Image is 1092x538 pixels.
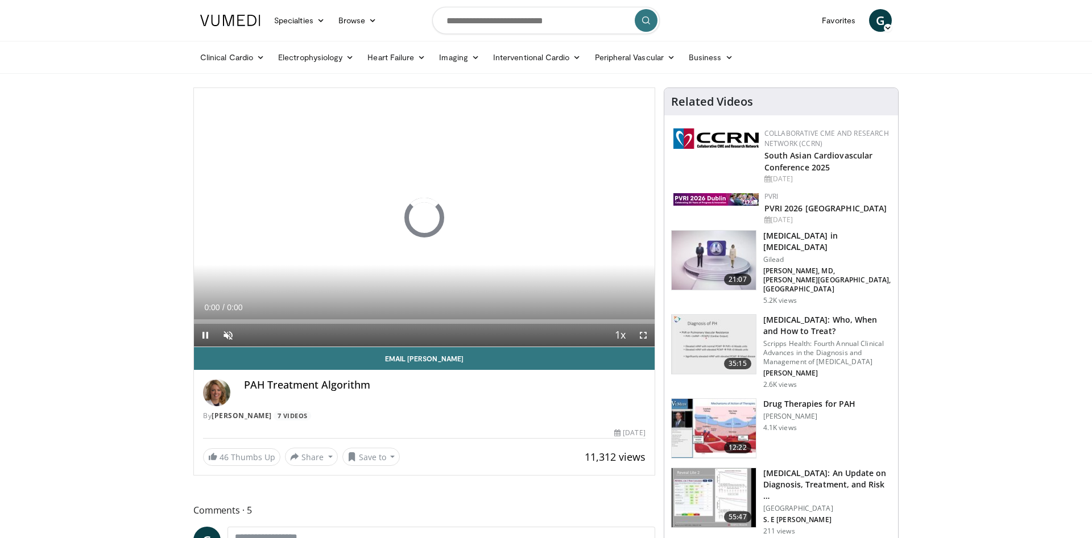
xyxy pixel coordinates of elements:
[203,448,280,466] a: 46 Thumbs Up
[274,411,311,421] a: 7 Videos
[194,88,655,347] video-js: Video Player
[614,428,645,438] div: [DATE]
[763,527,795,536] p: 211 views
[203,379,230,406] img: Avatar
[671,468,891,536] a: 55:47 [MEDICAL_DATA]: An Update on Diagnosis, Treatment, and Risk … [GEOGRAPHIC_DATA] S. E [PERSO...
[193,503,655,518] span: Comments 5
[724,358,751,369] span: 35:15
[763,369,891,378] p: [PERSON_NAME]
[227,303,242,312] span: 0:00
[609,324,632,347] button: Playback Rate
[673,128,759,149] img: a04ee3ba-8487-4636-b0fb-5e8d268f3737.png.150x105_q85_autocrop_double_scale_upscale_version-0.2.png
[222,303,225,312] span: /
[672,231,756,290] img: 89ea4202-4603-4d4d-87c0-5758f871ffff.150x105_q85_crop-smart_upscale.jpg
[673,193,759,206] img: 33783847-ac93-4ca7-89f8-ccbd48ec16ca.webp.150x105_q85_autocrop_double_scale_upscale_version-0.2.jpg
[764,191,779,201] a: PVRI
[724,511,751,523] span: 55:47
[763,266,891,294] p: [PERSON_NAME], MD, [PERSON_NAME][GEOGRAPHIC_DATA], [GEOGRAPHIC_DATA]
[764,150,873,173] a: South Asian Cardiovascular Conference 2025
[200,15,260,26] img: VuMedi Logo
[361,46,432,69] a: Heart Failure
[486,46,588,69] a: Interventional Cardio
[204,303,220,312] span: 0:00
[203,411,646,421] div: By
[267,9,332,32] a: Specialties
[271,46,361,69] a: Electrophysiology
[632,324,655,347] button: Fullscreen
[764,128,889,148] a: Collaborative CME and Research Network (CCRN)
[869,9,892,32] a: G
[763,412,855,421] p: [PERSON_NAME]
[672,468,756,527] img: 2479485d-ecf6-40bf-a760-6b07b721309e.150x105_q85_crop-smart_upscale.jpg
[763,255,891,264] p: Gilead
[763,398,855,410] h3: Drug Therapies for PAH
[212,411,272,420] a: [PERSON_NAME]
[682,46,740,69] a: Business
[671,95,753,109] h4: Related Videos
[764,203,887,214] a: PVRI 2026 [GEOGRAPHIC_DATA]
[588,46,682,69] a: Peripheral Vascular
[671,398,891,458] a: 12:22 Drug Therapies for PAH [PERSON_NAME] 4.1K views
[763,423,797,432] p: 4.1K views
[763,230,891,253] h3: [MEDICAL_DATA] in [MEDICAL_DATA]
[724,442,751,453] span: 12:22
[763,314,891,337] h3: [MEDICAL_DATA]: Who, When and How to Treat?
[763,504,891,513] p: [GEOGRAPHIC_DATA]
[220,452,229,462] span: 46
[585,450,646,464] span: 11,312 views
[763,468,891,502] h3: [MEDICAL_DATA]: An Update on Diagnosis, Treatment, and Risk …
[332,9,384,32] a: Browse
[432,7,660,34] input: Search topics, interventions
[763,296,797,305] p: 5.2K views
[764,174,889,184] div: [DATE]
[671,230,891,305] a: 21:07 [MEDICAL_DATA] in [MEDICAL_DATA] Gilead [PERSON_NAME], MD, [PERSON_NAME][GEOGRAPHIC_DATA], ...
[193,46,271,69] a: Clinical Cardio
[342,448,400,466] button: Save to
[672,315,756,374] img: 4bbaf09f-dfca-4a9f-a0c8-35074e806561.150x105_q85_crop-smart_upscale.jpg
[763,515,891,524] p: S. E [PERSON_NAME]
[194,319,655,324] div: Progress Bar
[432,46,486,69] a: Imaging
[764,215,889,225] div: [DATE]
[194,324,217,347] button: Pause
[815,9,862,32] a: Favorites
[194,347,655,370] a: Email [PERSON_NAME]
[724,274,751,285] span: 21:07
[285,448,338,466] button: Share
[217,324,239,347] button: Unmute
[763,380,797,389] p: 2.6K views
[244,379,646,391] h4: PAH Treatment Algorithm
[763,339,891,366] p: Scripps Health: Fourth Annual Clinical Advances in the Diagnosis and Management of [MEDICAL_DATA]
[672,399,756,458] img: 9e2da9a0-6ab9-4485-ad82-19ce7205f9f3.150x105_q85_crop-smart_upscale.jpg
[671,314,891,389] a: 35:15 [MEDICAL_DATA]: Who, When and How to Treat? Scripps Health: Fourth Annual Clinical Advances...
